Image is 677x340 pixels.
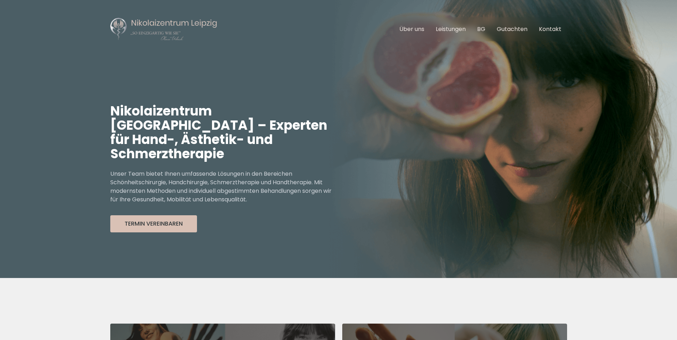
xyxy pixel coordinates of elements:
[110,170,339,204] p: Unser Team bietet Ihnen umfassende Lösungen in den Bereichen Schönheitschirurgie, Handchirurgie, ...
[436,25,466,33] a: Leistungen
[110,215,197,232] button: Termin Vereinbaren
[110,104,339,161] h1: Nikolaizentrum [GEOGRAPHIC_DATA] – Experten für Hand-, Ästhetik- und Schmerztherapie
[539,25,561,33] a: Kontakt
[477,25,485,33] a: BG
[497,25,527,33] a: Gutachten
[110,17,217,41] img: Nikolaizentrum Leipzig Logo
[399,25,424,33] a: Über uns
